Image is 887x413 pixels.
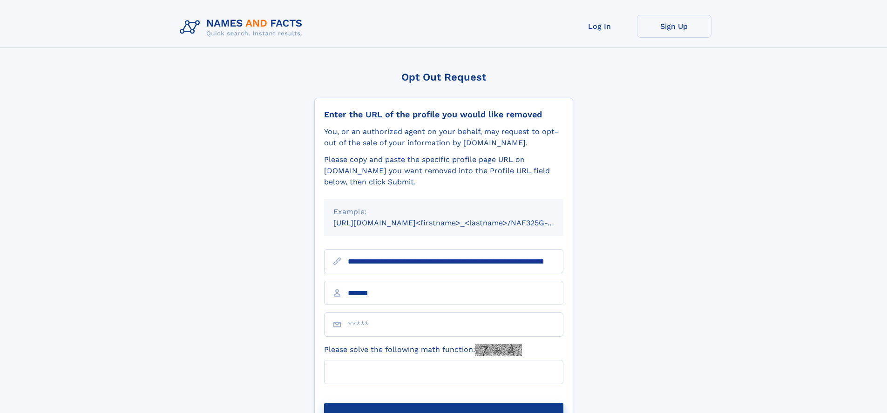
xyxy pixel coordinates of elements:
[333,218,581,227] small: [URL][DOMAIN_NAME]<firstname>_<lastname>/NAF325G-xxxxxxxx
[562,15,637,38] a: Log In
[324,126,563,149] div: You, or an authorized agent on your behalf, may request to opt-out of the sale of your informatio...
[637,15,711,38] a: Sign Up
[324,154,563,188] div: Please copy and paste the specific profile page URL on [DOMAIN_NAME] you want removed into the Pr...
[314,71,573,83] div: Opt Out Request
[333,206,554,217] div: Example:
[176,15,310,40] img: Logo Names and Facts
[324,344,522,356] label: Please solve the following math function:
[324,109,563,120] div: Enter the URL of the profile you would like removed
